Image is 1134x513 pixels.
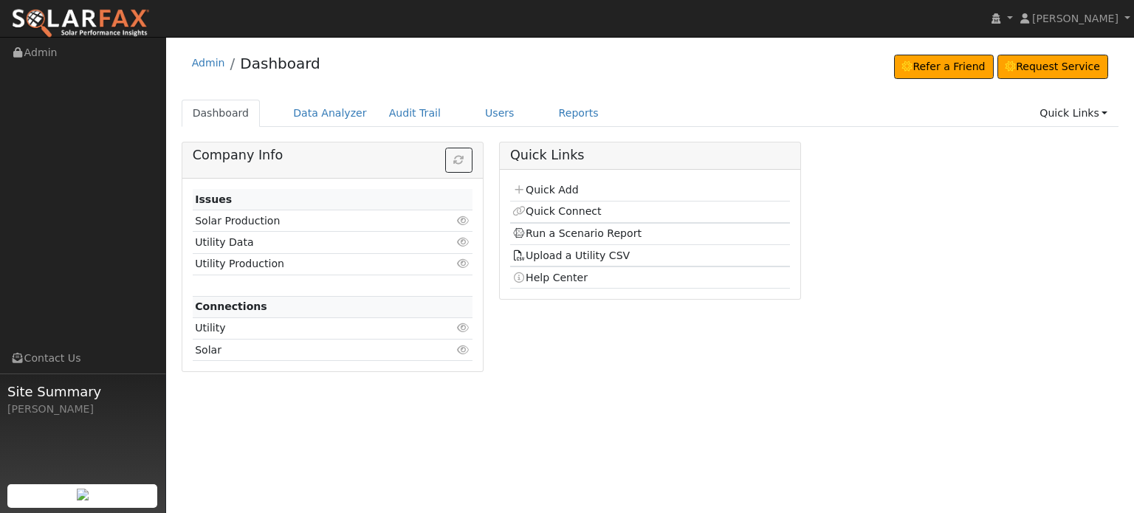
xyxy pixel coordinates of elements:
[193,232,427,253] td: Utility Data
[193,210,427,232] td: Solar Production
[512,272,588,283] a: Help Center
[548,100,610,127] a: Reports
[182,100,261,127] a: Dashboard
[457,216,470,226] i: Click to view
[512,184,578,196] a: Quick Add
[192,57,225,69] a: Admin
[193,148,472,163] h5: Company Info
[512,249,630,261] a: Upload a Utility CSV
[1028,100,1118,127] a: Quick Links
[77,489,89,500] img: retrieve
[195,300,267,312] strong: Connections
[894,55,994,80] a: Refer a Friend
[457,237,470,247] i: Click to view
[378,100,452,127] a: Audit Trail
[510,148,790,163] h5: Quick Links
[282,100,378,127] a: Data Analyzer
[512,205,601,217] a: Quick Connect
[457,258,470,269] i: Click to view
[240,55,320,72] a: Dashboard
[193,317,427,339] td: Utility
[457,323,470,333] i: Click to view
[193,340,427,361] td: Solar
[474,100,526,127] a: Users
[195,193,232,205] strong: Issues
[1032,13,1118,24] span: [PERSON_NAME]
[997,55,1109,80] a: Request Service
[512,227,642,239] a: Run a Scenario Report
[11,8,150,39] img: SolarFax
[7,382,158,402] span: Site Summary
[7,402,158,417] div: [PERSON_NAME]
[193,253,427,275] td: Utility Production
[457,345,470,355] i: Click to view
